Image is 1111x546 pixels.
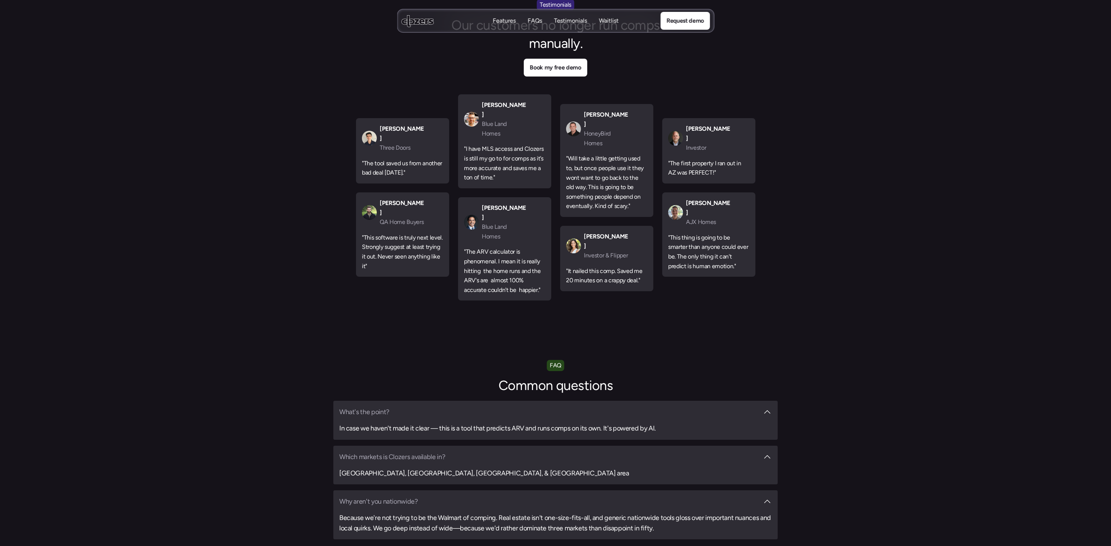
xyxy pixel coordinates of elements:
p: "This thing is going to be smarter than anyone could ever be. The only thing it can't predict is ... [668,233,749,270]
p: Waitlist [599,17,618,25]
p: Testimonials [554,17,587,25]
h2: Common questions [429,377,682,395]
p: "Will take a little getting used to, but once people use it they wont want to go back to the old ... [566,154,647,211]
h3: Why aren't you nationwide? [339,496,759,507]
p: "It nailed this comp. Saved me 20 minutes on a crappy deal." [566,266,647,285]
h3: Which markets is Clozers available in? [339,452,759,462]
p: [PERSON_NAME] [584,231,628,250]
p: Blue Land Homes [482,119,526,138]
p: [PERSON_NAME] [686,124,731,143]
a: Book my free demo [524,59,587,77]
p: Features [493,25,516,33]
p: Three Doors [380,143,424,153]
p: [PERSON_NAME] [380,124,424,143]
p: Testimonials [554,25,587,33]
p: "The first property I ran out in AZ was PERFECT!" [668,158,749,177]
a: FAQsFAQs [527,17,542,25]
p: Blue Land Homes [482,222,526,241]
p: Investor [686,143,731,153]
p: "The tool saved us from another bad deal [DATE]." [362,158,443,177]
a: FeaturesFeatures [493,17,516,25]
h3: Because we're not trying to be the Walmart of comping. Real estate isn't one-size-fits-all, and g... [339,513,772,533]
p: [PERSON_NAME] [584,110,628,129]
p: Request demo [666,16,704,26]
p: FAQ [550,361,561,370]
p: [PERSON_NAME] [482,203,526,222]
a: WaitlistWaitlist [599,17,618,25]
p: [PERSON_NAME] [482,100,526,119]
p: FAQs [527,17,542,25]
p: HoneyBird Homes [584,129,628,147]
h2: Our customers no longer run comps manually. [429,16,682,53]
p: "I have MLS access and Clozers is still my go to for comps as it’s more accurate and saves me a t... [464,144,545,182]
p: FAQs [527,25,542,33]
p: "This software is truly next level. Strongly suggest at least trying it out. Never seen anything ... [362,233,443,270]
h3: What's the point? [339,407,759,417]
p: [PERSON_NAME] [686,198,731,217]
a: TestimonialsTestimonials [554,17,587,25]
h3: In case we haven't made it clear — this is a tool that predicts ARV and runs comps on its own. It... [339,423,772,433]
p: "The ARV calculator is phenomenal. I mean it is really hitting the home runs and the ARV's are al... [464,247,545,295]
p: Features [493,17,516,25]
p: [PERSON_NAME] [380,198,424,217]
p: QA Home Buyers [380,217,424,227]
p: Investor & Flipper [584,250,628,260]
p: Book my free demo [530,63,581,72]
h3: [GEOGRAPHIC_DATA], [GEOGRAPHIC_DATA], [GEOGRAPHIC_DATA], & [GEOGRAPHIC_DATA] area [339,468,772,478]
p: AJX Homes [686,217,731,227]
a: Request demo [660,12,710,30]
